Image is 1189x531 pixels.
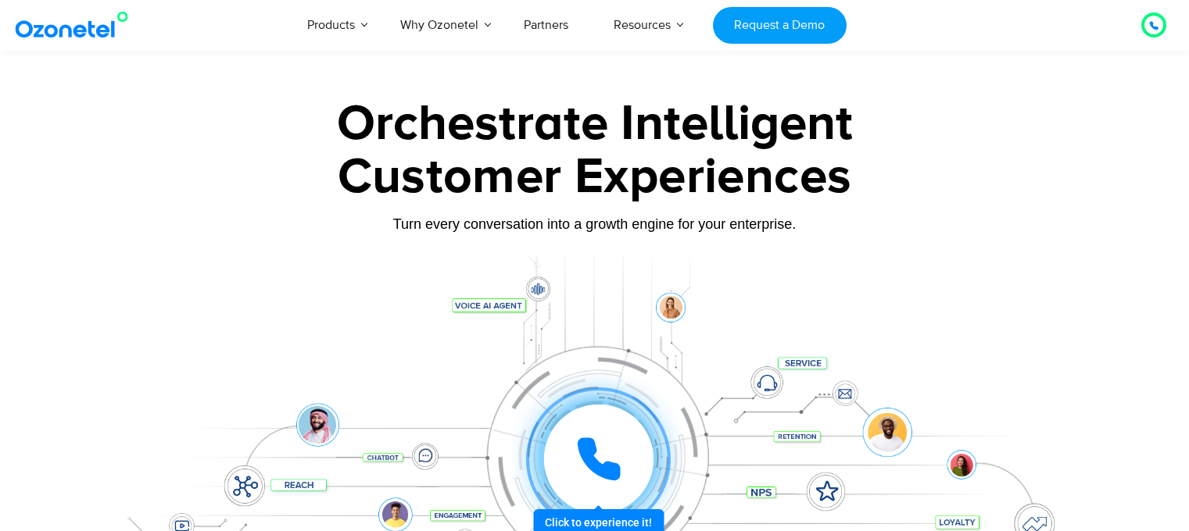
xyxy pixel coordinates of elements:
[713,7,847,44] a: Request a Demo
[106,99,1083,149] div: Orchestrate Intelligent
[106,140,1083,215] div: Customer Experiences
[106,216,1083,233] div: Turn every conversation into a growth engine for your enterprise.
